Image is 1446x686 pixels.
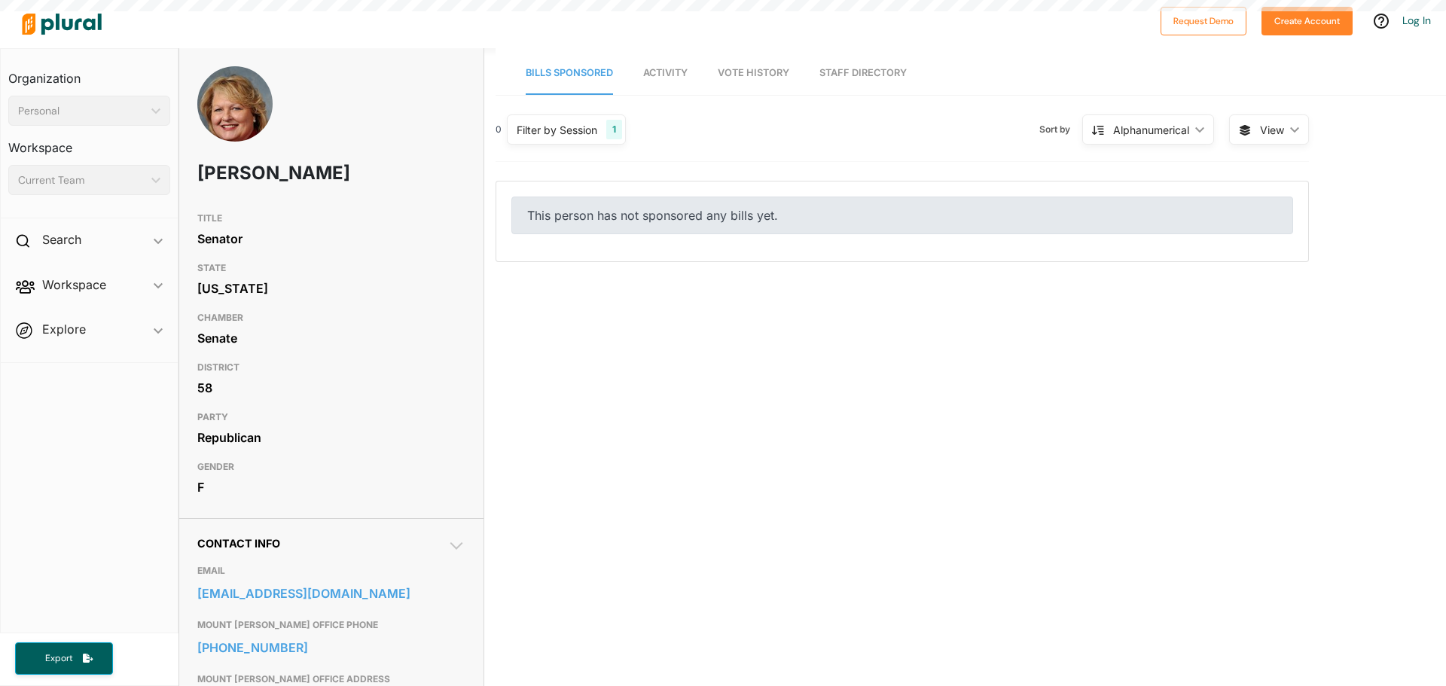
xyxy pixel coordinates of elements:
a: Log In [1402,14,1431,27]
a: [EMAIL_ADDRESS][DOMAIN_NAME] [197,582,465,605]
img: Headshot of Terri Bryant [197,66,273,179]
span: Vote History [718,67,789,78]
span: Contact Info [197,537,280,550]
div: F [197,476,465,498]
h3: CHAMBER [197,309,465,327]
a: Bills Sponsored [526,52,613,95]
div: Republican [197,426,465,449]
span: Sort by [1039,123,1082,136]
h3: TITLE [197,209,465,227]
span: Activity [643,67,688,78]
div: Current Team [18,172,145,188]
button: Create Account [1261,7,1353,35]
h3: STATE [197,259,465,277]
h3: EMAIL [197,562,465,580]
h3: Organization [8,56,170,90]
h1: [PERSON_NAME] [197,151,358,196]
div: Personal [18,103,145,119]
h3: MOUNT [PERSON_NAME] OFFICE PHONE [197,616,465,634]
h3: Workspace [8,126,170,159]
div: Senator [197,227,465,250]
a: Staff Directory [819,52,907,95]
div: [US_STATE] [197,277,465,300]
div: 1 [606,120,622,139]
a: Create Account [1261,12,1353,28]
span: View [1260,122,1284,138]
div: Filter by Session [517,122,597,138]
h3: DISTRICT [197,358,465,377]
div: This person has not sponsored any bills yet. [511,197,1293,234]
h3: PARTY [197,408,465,426]
a: [PHONE_NUMBER] [197,636,465,659]
h3: GENDER [197,458,465,476]
h2: Search [42,231,81,248]
div: Alphanumerical [1113,122,1189,138]
div: 58 [197,377,465,399]
a: Activity [643,52,688,95]
button: Export [15,642,113,675]
div: 0 [496,123,502,136]
a: Vote History [718,52,789,95]
div: Senate [197,327,465,349]
a: Request Demo [1161,12,1246,28]
span: Export [35,652,83,665]
button: Request Demo [1161,7,1246,35]
span: Bills Sponsored [526,67,613,78]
